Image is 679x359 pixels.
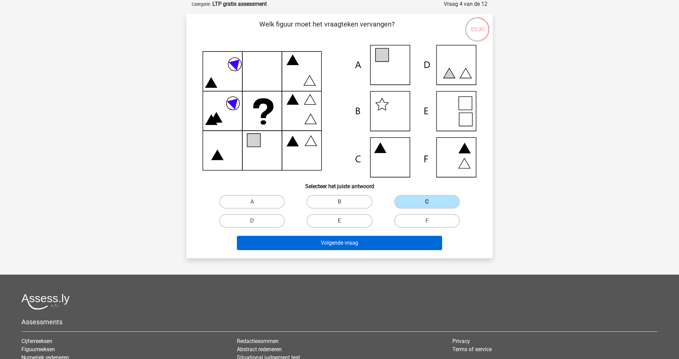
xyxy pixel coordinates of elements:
h5: Assessments [21,318,658,326]
h6: Selecteer het juiste antwoord [197,178,482,190]
small: Categorie: [192,2,211,7]
a: Abstract redeneren [237,346,282,353]
button: Volgende vraag [237,236,442,250]
p: Welk figuur moet het vraagteken vervangen? [197,19,456,39]
label: D [219,214,285,228]
a: Cijferreeksen [21,338,52,344]
a: Privacy [452,338,470,344]
img: Assessly logo [21,294,70,310]
a: Figuurreeksen [21,346,55,353]
label: F [394,214,460,228]
a: Redactiesommen [237,338,279,344]
label: C [394,195,460,209]
label: E [307,214,372,228]
strong: LTP gratis assessment [212,1,267,7]
div: 03:30 [465,17,490,34]
a: Terms of service [452,346,492,353]
label: A [219,195,285,209]
label: B [307,195,372,209]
